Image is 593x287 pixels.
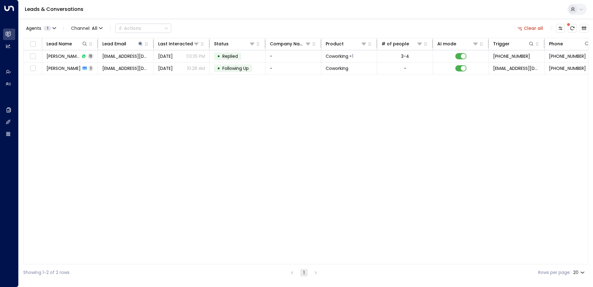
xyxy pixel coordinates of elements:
[493,65,540,71] span: sales@newflex.com
[326,53,348,59] span: Coworking
[568,24,577,33] span: There are new threads available. Refresh the grid to view the latest updates.
[217,51,220,61] div: •
[538,269,571,276] label: Rows per page:
[493,40,534,48] div: Trigger
[29,40,37,48] span: Toggle select all
[349,53,353,59] div: Private Office
[549,53,586,59] span: +447572467616
[381,40,423,48] div: # of people
[47,40,72,48] div: Lead Name
[437,40,456,48] div: AI mode
[47,65,81,71] span: Chloe Charrier
[69,24,105,33] span: Channel:
[102,65,149,71] span: charrierc97@gmail.com
[222,53,238,59] span: Replied
[47,40,88,48] div: Lead Name
[549,40,563,48] div: Phone
[556,24,565,33] button: Customize
[549,40,590,48] div: Phone
[118,25,141,31] div: Actions
[26,26,41,30] span: Agents
[326,40,367,48] div: Product
[158,53,173,59] span: Sep 10, 2025
[102,53,149,59] span: charrierc97@gmail.com
[115,24,171,33] button: Actions
[23,24,58,33] button: Agents1
[44,26,51,31] span: 1
[270,40,311,48] div: Company Name
[102,40,126,48] div: Lead Email
[265,62,321,74] td: -
[23,269,69,276] div: Showing 1-2 of 2 rows
[493,53,530,59] span: +447572467616
[29,65,37,72] span: Toggle select row
[217,63,220,74] div: •
[493,40,510,48] div: Trigger
[186,53,205,59] p: 03:35 PM
[549,65,586,71] span: +447572467616
[222,65,249,71] span: Following Up
[89,66,93,71] span: 1
[270,40,305,48] div: Company Name
[115,24,171,33] div: Button group with a nested menu
[515,24,546,33] button: Clear all
[88,53,93,59] span: 11
[92,26,97,31] span: All
[265,50,321,62] td: -
[25,6,83,13] a: Leads & Conversations
[381,40,409,48] div: # of people
[437,40,479,48] div: AI mode
[69,24,105,33] button: Channel:All
[47,53,80,59] span: Chloe Charrier
[300,269,308,276] button: page 1
[573,268,586,277] div: 20
[326,40,344,48] div: Product
[326,65,348,71] span: Coworking
[580,24,588,33] button: Archived Leads
[29,52,37,60] span: Toggle select row
[158,40,199,48] div: Last Interacted
[214,40,229,48] div: Status
[288,269,320,276] nav: pagination navigation
[214,40,255,48] div: Status
[404,65,406,71] div: -
[158,40,193,48] div: Last Interacted
[401,53,409,59] div: 3-4
[187,65,205,71] p: 10:28 AM
[102,40,144,48] div: Lead Email
[158,65,173,71] span: Sep 10, 2025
